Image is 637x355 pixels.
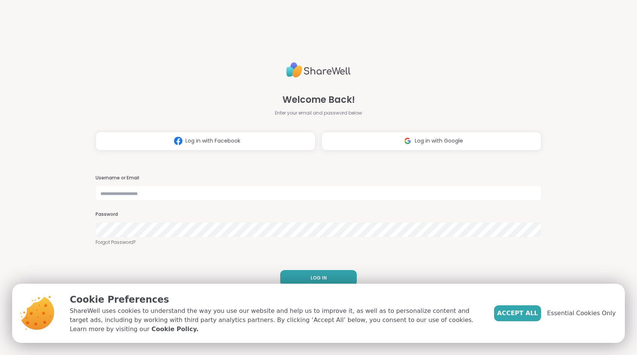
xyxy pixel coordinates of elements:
img: ShareWell Logomark [171,134,185,148]
span: LOG IN [311,275,327,281]
span: Welcome Back! [282,93,355,107]
span: Log in with Facebook [185,137,240,145]
span: Log in with Google [415,137,463,145]
span: Essential Cookies Only [547,309,616,318]
a: Forgot Password? [96,239,541,246]
p: ShareWell uses cookies to understand the way you use our website and help us to improve it, as we... [70,306,482,334]
h3: Username or Email [96,175,541,181]
button: Accept All [494,305,541,321]
span: Enter your email and password below [275,110,362,116]
button: Log in with Facebook [96,132,315,151]
a: Cookie Policy. [151,325,198,334]
button: LOG IN [280,270,357,286]
img: ShareWell Logomark [400,134,415,148]
span: Accept All [497,309,538,318]
button: Log in with Google [322,132,541,151]
img: ShareWell Logo [286,59,351,81]
h3: Password [96,211,541,218]
p: Cookie Preferences [70,293,482,306]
